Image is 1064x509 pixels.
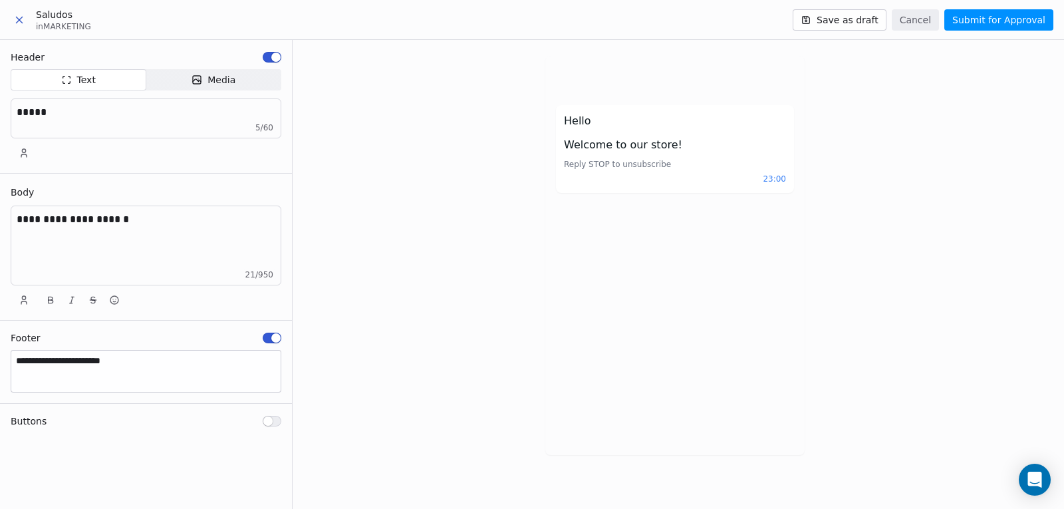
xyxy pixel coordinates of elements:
[564,138,682,151] span: Welcome to our store!
[545,417,805,455] img: WhatsApp
[545,56,805,94] img: WhatsApp
[1019,464,1051,496] div: Open Intercom Messenger
[763,173,786,185] span: 23:00
[36,21,91,32] span: in MARKETING
[253,122,276,133] span: 5 /60
[36,8,91,21] span: Saludos
[11,187,34,198] span: Body
[11,51,45,64] span: Header
[545,56,805,455] img: WhatsApp Background
[207,73,235,86] span: Media
[944,9,1053,31] button: Submit for Approval
[892,9,939,31] button: Cancel
[243,269,276,280] span: 21 /950
[11,331,41,345] span: Footer
[793,9,886,31] button: Save as draft
[564,158,786,170] span: Reply STOP to unsubscribe
[564,114,591,127] span: Hello
[11,415,47,428] span: Buttons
